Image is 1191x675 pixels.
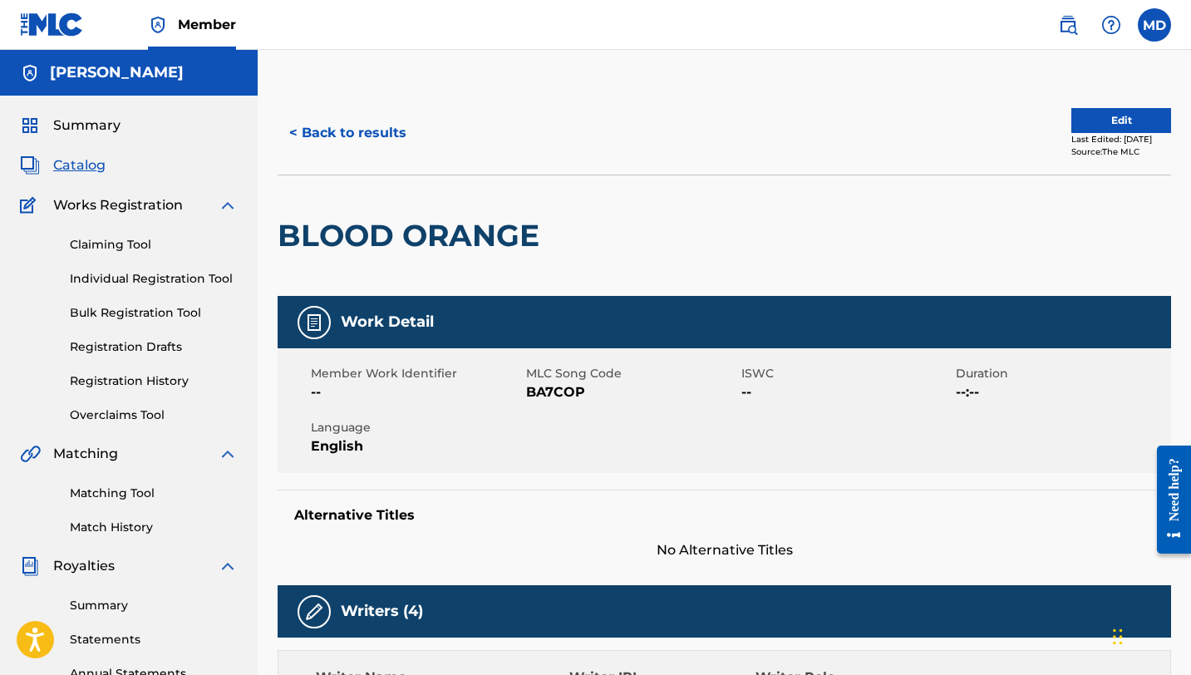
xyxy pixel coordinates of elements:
[70,270,238,288] a: Individual Registration Tool
[1101,15,1121,35] img: help
[70,485,238,502] a: Matching Tool
[20,556,40,576] img: Royalties
[741,382,952,402] span: --
[218,195,238,215] img: expand
[53,195,183,215] span: Works Registration
[70,338,238,356] a: Registration Drafts
[178,15,236,34] span: Member
[304,313,324,333] img: Work Detail
[20,155,40,175] img: Catalog
[278,540,1171,560] span: No Alternative Titles
[53,444,118,464] span: Matching
[311,365,522,382] span: Member Work Identifier
[148,15,168,35] img: Top Rightsholder
[526,382,737,402] span: BA7COP
[1071,145,1171,158] div: Source: The MLC
[1108,595,1191,675] iframe: Chat Widget
[70,304,238,322] a: Bulk Registration Tool
[526,365,737,382] span: MLC Song Code
[311,436,522,456] span: English
[278,217,548,254] h2: BLOOD ORANGE
[304,602,324,622] img: Writers
[20,116,40,135] img: Summary
[20,116,121,135] a: SummarySummary
[70,631,238,648] a: Statements
[311,419,522,436] span: Language
[70,236,238,254] a: Claiming Tool
[956,365,1167,382] span: Duration
[294,507,1154,524] h5: Alternative Titles
[218,556,238,576] img: expand
[70,406,238,424] a: Overclaims Tool
[1058,15,1078,35] img: search
[311,382,522,402] span: --
[50,63,184,82] h5: Malik Drake
[70,597,238,614] a: Summary
[1144,432,1191,566] iframe: Resource Center
[1138,8,1171,42] div: User Menu
[20,12,84,37] img: MLC Logo
[20,444,41,464] img: Matching
[278,112,418,154] button: < Back to results
[341,602,423,621] h5: Writers (4)
[53,155,106,175] span: Catalog
[20,63,40,83] img: Accounts
[20,195,42,215] img: Works Registration
[1071,108,1171,133] button: Edit
[70,519,238,536] a: Match History
[1051,8,1085,42] a: Public Search
[341,313,434,332] h5: Work Detail
[218,444,238,464] img: expand
[70,372,238,390] a: Registration History
[1095,8,1128,42] div: Help
[20,155,106,175] a: CatalogCatalog
[53,556,115,576] span: Royalties
[53,116,121,135] span: Summary
[1071,133,1171,145] div: Last Edited: [DATE]
[956,382,1167,402] span: --:--
[1113,612,1123,662] div: Drag
[741,365,952,382] span: ISWC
